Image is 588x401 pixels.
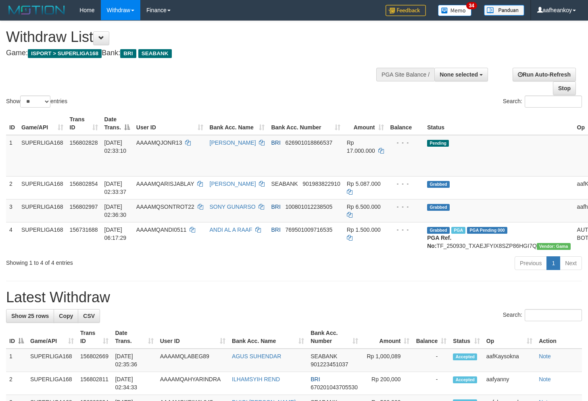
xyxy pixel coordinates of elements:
th: Balance [387,112,424,135]
a: Stop [553,81,576,95]
span: PGA Pending [467,227,507,234]
th: Status: activate to sort column ascending [450,326,483,349]
span: Grabbed [427,204,450,211]
img: panduan.png [484,5,524,16]
a: AGUS SUHENDAR [232,353,281,359]
td: TF_250930_TXAEJFYIX8SZP86HGI7Q [424,222,573,253]
div: - - - [390,226,421,234]
span: Copy 100801012238505 to clipboard [285,204,332,210]
span: Rp 17.000.000 [347,139,375,154]
h1: Latest Withdraw [6,289,582,305]
th: Bank Acc. Name: activate to sort column ascending [206,112,268,135]
img: Button%20Memo.svg [438,5,472,16]
span: Grabbed [427,181,450,188]
a: Note [539,353,551,359]
td: SUPERLIGA168 [18,199,67,222]
select: Showentries [20,96,50,108]
span: Pending [427,140,449,147]
span: ISPORT > SUPERLIGA168 [28,49,102,58]
td: [DATE] 02:35:36 [112,349,156,372]
span: 156802997 [70,204,98,210]
label: Show entries [6,96,67,108]
div: - - - [390,139,421,147]
div: PGA Site Balance / [376,68,434,81]
th: Bank Acc. Number: activate to sort column ascending [307,326,361,349]
span: BRI [271,139,280,146]
a: Show 25 rows [6,309,54,323]
a: SONY GUNARSO [210,204,256,210]
span: Vendor URL: https://trx31.1velocity.biz [537,243,571,250]
span: BRI [311,376,320,382]
span: Rp 5.087.000 [347,181,381,187]
a: Run Auto-Refresh [513,68,576,81]
td: - [413,349,450,372]
th: Op: activate to sort column ascending [483,326,536,349]
span: AAAAMQANDI0511 [136,226,187,233]
th: ID [6,112,18,135]
th: User ID: activate to sort column ascending [157,326,229,349]
span: 156802828 [70,139,98,146]
td: Rp 1,000,089 [361,349,413,372]
th: ID: activate to sort column descending [6,326,27,349]
td: 2 [6,176,18,199]
a: [PERSON_NAME] [210,139,256,146]
span: Show 25 rows [11,313,49,319]
td: SUPERLIGA168 [18,222,67,253]
th: Bank Acc. Number: activate to sort column ascending [268,112,343,135]
span: Copy [59,313,73,319]
th: Game/API: activate to sort column ascending [27,326,77,349]
td: - [413,372,450,395]
a: ANDI AL A RAAF [210,226,252,233]
a: Previous [515,256,547,270]
span: SEABANK [311,353,337,359]
th: Action [536,326,582,349]
input: Search: [525,309,582,321]
a: 1 [546,256,560,270]
td: 156802669 [77,349,112,372]
h1: Withdraw List [6,29,384,45]
td: 1 [6,349,27,372]
th: Date Trans.: activate to sort column descending [101,112,133,135]
td: [DATE] 02:34:33 [112,372,156,395]
th: Trans ID: activate to sort column ascending [77,326,112,349]
h4: Game: Bank: [6,49,384,57]
th: Balance: activate to sort column ascending [413,326,450,349]
span: Accepted [453,376,477,383]
td: aafyanny [483,372,536,395]
td: SUPERLIGA168 [27,372,77,395]
span: Copy 670201043705530 to clipboard [311,384,358,391]
th: Status [424,112,573,135]
span: Copy 626901018866537 to clipboard [285,139,332,146]
span: AAAAMQARISJABLAY [136,181,194,187]
span: BRI [120,49,136,58]
a: ILHAMSYIH REND [232,376,280,382]
td: 3 [6,199,18,222]
div: - - - [390,180,421,188]
span: Copy 901223451037 to clipboard [311,361,348,368]
button: None selected [434,68,488,81]
td: SUPERLIGA168 [27,349,77,372]
span: 156802854 [70,181,98,187]
th: Amount: activate to sort column ascending [344,112,387,135]
span: SEABANK [271,181,298,187]
b: PGA Ref. No: [427,235,451,249]
label: Search: [503,96,582,108]
th: Trans ID: activate to sort column ascending [67,112,101,135]
span: [DATE] 02:33:10 [104,139,127,154]
td: AAAAMQLABEG89 [157,349,229,372]
span: Grabbed [427,227,450,234]
div: - - - [390,203,421,211]
a: [PERSON_NAME] [210,181,256,187]
span: CSV [83,313,95,319]
span: [DATE] 06:17:29 [104,226,127,241]
span: SEABANK [138,49,172,58]
span: AAAAMQSONTROT22 [136,204,194,210]
img: MOTION_logo.png [6,4,67,16]
td: 4 [6,222,18,253]
td: Rp 200,000 [361,372,413,395]
td: 1 [6,135,18,177]
th: Game/API: activate to sort column ascending [18,112,67,135]
span: Copy 901983822910 to clipboard [302,181,340,187]
a: CSV [78,309,100,323]
th: Amount: activate to sort column ascending [361,326,413,349]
